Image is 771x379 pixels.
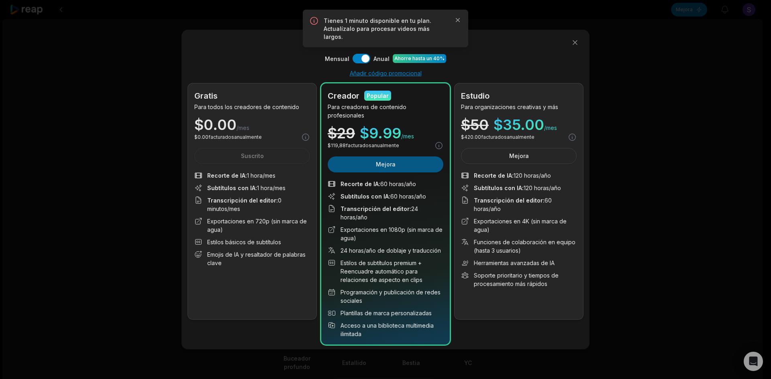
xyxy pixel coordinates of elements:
[194,103,299,110] font: Para todos los creadores de contenido
[350,70,422,77] font: Añadir código promocional
[512,172,514,179] font: :
[247,172,275,179] font: 1 hora/mes
[514,172,551,179] font: 120 horas/año
[394,55,445,61] font: Ahorre hasta un 40%
[380,180,416,187] font: 60 horas/año
[369,124,401,142] font: 9.99
[474,197,543,204] font: Transcripción del editor
[194,134,198,140] font: $
[341,180,379,187] font: Recorte de IA
[544,124,557,131] font: /mes
[464,134,481,140] font: 420.00
[474,172,512,179] font: Recorte de IA
[474,239,575,254] font: Funciones de colaboración en equipo (hasta 3 usuarios)
[325,55,349,62] font: Mensual
[328,142,331,148] font: $
[474,259,555,266] font: Herramientas avanzadas de IA
[503,116,544,134] font: 35.00
[461,91,490,101] font: Estudio
[328,103,406,119] font: Para creadores de contenido profesionales
[371,142,399,148] font: anualmente
[367,92,389,99] font: Popular
[474,218,567,233] font: Exportaciones en 4K (sin marca de agua)
[522,184,524,191] font: :
[208,134,234,140] font: facturados
[341,259,422,283] font: Estilos de subtítulos premium + Reencuadre automático para relaciones de aspecto en clips
[401,133,414,140] font: /mes
[245,172,247,179] font: :
[341,310,432,316] font: Plantillas de marca personalizadas
[204,116,237,134] font: 0.00
[390,193,426,200] font: 60 horas/año
[341,322,434,337] font: Acceso a una biblioteca multimedia ilimitada
[360,124,369,142] font: $
[341,247,441,254] font: 24 horas/año de doblaje y traducción
[337,124,355,142] font: 29
[341,193,389,200] font: Subtítulos con IA
[328,156,443,172] button: Mejora
[207,239,281,245] font: Estilos básicos de subtítulos
[379,180,380,187] font: :
[207,197,281,212] font: 0 minutos/mes
[207,184,255,191] font: Subtítulos con IA
[352,36,419,47] font: Mejora tu plan
[524,184,561,191] font: 120 horas/año
[331,142,346,148] font: 119,88
[410,205,411,212] font: :
[494,116,503,134] font: $
[341,205,418,221] font: 24 horas/año
[207,218,307,233] font: Exportaciones en 720p (sin marca de agua)
[474,184,522,191] font: Subtítulos con IA
[461,148,577,164] button: Mejora
[376,161,396,168] font: Mejora
[328,124,337,142] font: $
[509,152,529,159] font: Mejora
[543,197,545,204] font: :
[255,184,257,191] font: :
[341,289,441,304] font: Programación y publicación de redes sociales
[507,134,534,140] font: anualmente
[237,124,249,131] font: /mes
[234,134,262,140] font: anualmente
[461,134,464,140] font: $
[474,272,559,287] font: Soporte prioritario y tiempos de procesamiento más rápidos
[481,134,507,140] font: facturados
[341,226,443,241] font: Exportaciones en 1080p (sin marca de agua)
[207,172,245,179] font: Recorte de IA
[194,91,218,101] font: Gratis
[470,116,489,134] font: 50
[461,103,558,110] font: Para organizaciones creativas y más
[461,116,470,134] font: $
[346,142,371,148] font: facturados
[207,251,306,266] font: Emojis de IA y resaltador de palabras clave
[328,91,359,101] font: Creador
[474,197,552,212] font: 60 horas/año
[373,55,390,62] font: Anual
[257,184,286,191] font: 1 hora/mes
[198,134,208,140] font: 0.00
[207,197,276,204] font: Transcripción del editor
[389,193,390,200] font: :
[276,197,278,204] font: :
[341,205,410,212] font: Transcripción del editor
[744,352,763,371] div: Abrir Intercom Messenger
[194,116,204,134] font: $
